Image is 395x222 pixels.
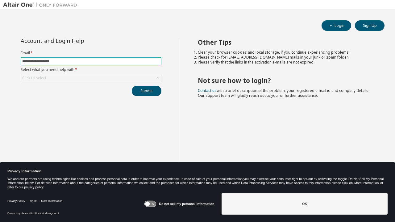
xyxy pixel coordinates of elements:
div: Account and Login Help [21,38,133,43]
a: Contact us [198,88,217,93]
label: Email [21,51,161,55]
img: Altair One [3,2,80,8]
li: Please check for [EMAIL_ADDRESS][DOMAIN_NAME] mails in your junk or spam folder. [198,55,374,60]
h2: Other Tips [198,38,374,46]
span: with a brief description of the problem, your registered e-mail id and company details. Our suppo... [198,88,369,98]
label: Select what you need help with [21,67,161,72]
li: Please verify that the links in the activation e-mails are not expired. [198,60,374,65]
div: Click to select [22,76,46,80]
button: Login [322,20,351,31]
h2: Not sure how to login? [198,76,374,84]
div: Click to select [21,74,161,82]
button: Submit [132,86,161,96]
button: Sign Up [355,20,385,31]
li: Clear your browser cookies and local storage, if you continue experiencing problems. [198,50,374,55]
